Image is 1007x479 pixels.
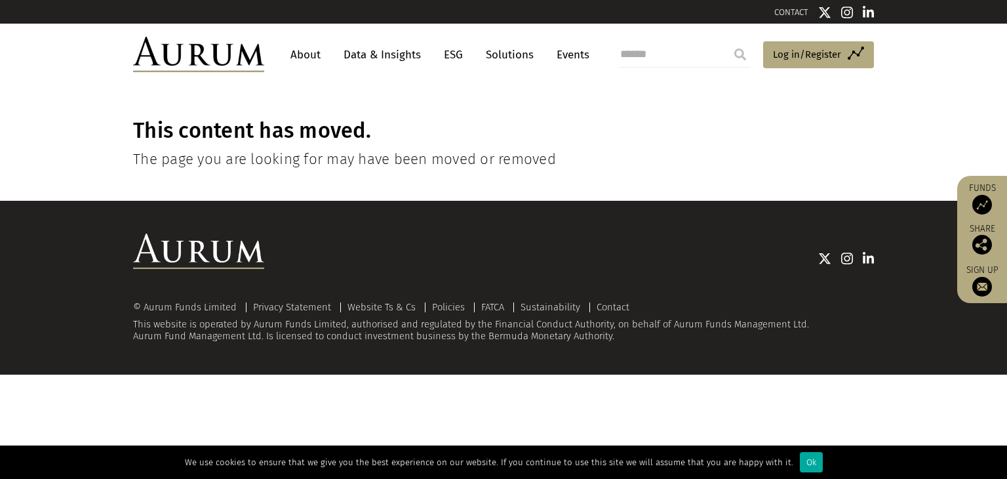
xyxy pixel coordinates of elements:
[133,302,874,342] div: This website is operated by Aurum Funds Limited, authorised and regulated by the Financial Conduc...
[972,195,992,215] img: Access Funds
[841,252,853,265] img: Instagram icon
[133,118,874,144] h1: This content has moved.
[773,47,841,62] span: Log in/Register
[763,41,874,69] a: Log in/Register
[284,43,327,67] a: About
[972,235,992,255] img: Share this post
[432,301,465,313] a: Policies
[964,224,1000,255] div: Share
[133,302,243,312] div: © Aurum Funds Limited
[863,252,875,265] img: Linkedin icon
[964,264,1000,297] a: Sign up
[253,301,331,313] a: Privacy Statement
[133,234,264,269] img: Aurum Logo
[437,43,469,67] a: ESG
[133,37,264,72] img: Aurum
[818,6,831,19] img: Twitter icon
[521,301,580,313] a: Sustainability
[550,43,589,67] a: Events
[481,301,504,313] a: FATCA
[727,41,753,68] input: Submit
[972,277,992,297] img: Sign up to our newsletter
[597,301,629,313] a: Contact
[133,150,874,168] h4: The page you are looking for may have been moved or removed
[818,252,831,265] img: Twitter icon
[841,6,853,19] img: Instagram icon
[337,43,427,67] a: Data & Insights
[479,43,540,67] a: Solutions
[347,301,416,313] a: Website Ts & Cs
[774,7,808,17] a: CONTACT
[863,6,875,19] img: Linkedin icon
[964,182,1000,215] a: Funds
